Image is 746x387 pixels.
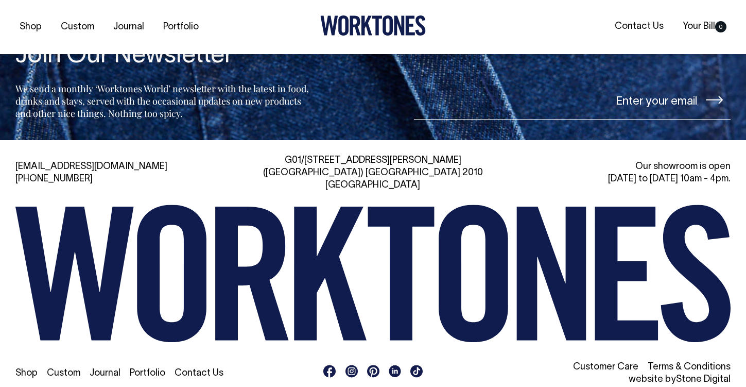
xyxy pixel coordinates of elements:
[15,82,312,120] p: We send a monthly ‘Worktones World’ newsletter with the latest in food, drinks and stays, served ...
[109,19,148,36] a: Journal
[676,375,731,384] a: Stone Digital
[679,18,731,35] a: Your Bill0
[57,19,98,36] a: Custom
[15,162,167,171] a: [EMAIL_ADDRESS][DOMAIN_NAME]
[259,155,487,192] div: G01/[STREET_ADDRESS][PERSON_NAME] ([GEOGRAPHIC_DATA]) [GEOGRAPHIC_DATA] 2010 [GEOGRAPHIC_DATA]
[648,363,731,372] a: Terms & Conditions
[15,43,312,70] h4: Join Our Newsletter
[502,161,731,186] div: Our showroom is open [DATE] to [DATE] 10am - 4pm.
[15,19,46,36] a: Shop
[15,175,93,183] a: [PHONE_NUMBER]
[47,369,80,378] a: Custom
[414,81,731,120] input: Enter your email
[130,369,165,378] a: Portfolio
[175,369,223,378] a: Contact Us
[15,369,38,378] a: Shop
[502,374,731,386] li: website by
[573,363,638,372] a: Customer Care
[159,19,203,36] a: Portfolio
[611,18,668,35] a: Contact Us
[90,369,120,378] a: Journal
[715,21,726,32] span: 0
